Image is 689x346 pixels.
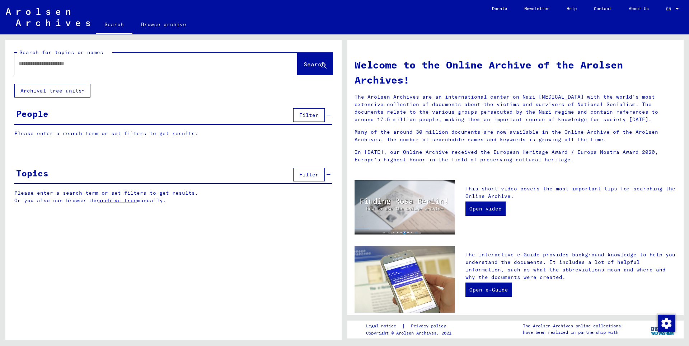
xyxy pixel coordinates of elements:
span: Search [304,61,325,68]
button: Filter [293,108,325,122]
p: Copyright © Arolsen Archives, 2021 [366,330,455,336]
span: EN [666,6,674,11]
div: Change consent [657,314,675,332]
p: This short video covers the most important tips for searching the Online Archive. [465,185,676,200]
button: Filter [293,168,325,181]
p: In [DATE], our Online Archive received the European Heritage Award / Europa Nostra Award 2020, Eu... [355,148,676,163]
a: Browse archive [132,16,195,33]
button: Search [297,53,333,75]
div: Topics [16,167,48,180]
img: video.jpg [355,180,455,234]
h1: Welcome to the Online Archive of the Arolsen Archives! [355,57,676,87]
a: Open e-Guide [465,283,512,297]
a: Search [96,16,132,34]
a: archive tree [98,197,137,204]
a: Open video [465,202,506,216]
p: Many of the around 30 million documents are now available in the Online Archive of the Arolsen Ar... [355,128,676,143]
p: The Arolsen Archives online collections [523,323,621,329]
button: Archival tree units [14,84,90,98]
p: Please enter a search term or set filters to get results. Or you also can browse the manually. [14,189,333,204]
a: Privacy policy [405,322,455,330]
a: Legal notice [366,322,402,330]
p: Please enter a search term or set filters to get results. [14,130,332,137]
p: have been realized in partnership with [523,329,621,336]
img: Arolsen_neg.svg [6,8,90,26]
img: yv_logo.png [649,320,676,338]
img: eguide.jpg [355,246,455,313]
p: The Arolsen Archives are an international center on Nazi [MEDICAL_DATA] with the world’s most ext... [355,93,676,123]
div: People [16,107,48,120]
span: Filter [299,112,319,118]
div: | [366,322,455,330]
span: Filter [299,171,319,178]
p: The interactive e-Guide provides background knowledge to help you understand the documents. It in... [465,251,676,281]
img: Change consent [658,315,675,332]
mat-label: Search for topics or names [19,49,103,56]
